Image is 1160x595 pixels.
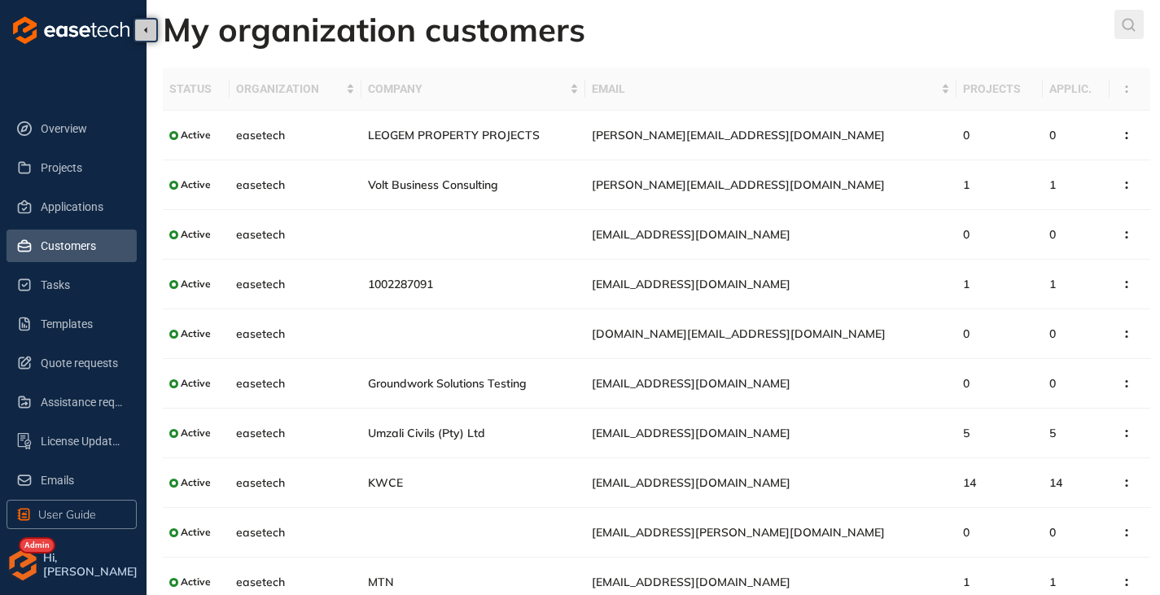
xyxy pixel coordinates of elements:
[181,328,211,339] span: Active
[41,347,124,379] span: Quote requests
[236,80,342,98] span: Organization
[236,475,285,490] span: easetech
[592,326,886,341] span: [DOMAIN_NAME][EMAIL_ADDRESS][DOMAIN_NAME]
[963,575,970,589] span: 1
[592,475,790,490] span: [EMAIL_ADDRESS][DOMAIN_NAME]
[592,575,790,589] span: [EMAIL_ADDRESS][DOMAIN_NAME]
[1049,575,1056,589] span: 1
[592,80,939,98] span: email
[41,230,124,262] span: Customers
[181,229,211,240] span: Active
[1049,376,1056,391] span: 0
[236,128,285,142] span: easetech
[1049,326,1056,341] span: 0
[1049,475,1062,490] span: 14
[181,477,211,488] span: Active
[592,426,790,440] span: [EMAIL_ADDRESS][DOMAIN_NAME]
[1049,227,1056,242] span: 0
[41,269,124,301] span: Tasks
[368,128,540,142] span: LEOGEM PROPERTY PROJECTS
[963,128,970,142] span: 0
[368,376,527,391] span: Groundwork Solutions Testing
[1049,177,1056,192] span: 1
[963,426,970,440] span: 5
[236,525,285,540] span: easetech
[41,425,124,457] span: License Update Requests
[963,376,970,391] span: 0
[1049,426,1056,440] span: 5
[585,68,957,111] th: email
[163,68,230,111] th: status
[592,128,885,142] span: [PERSON_NAME][EMAIL_ADDRESS][DOMAIN_NAME]
[163,10,585,49] h2: My organization customers
[368,426,485,440] span: Umzali Civils (Pty) Ltd
[963,475,976,490] span: 14
[236,177,285,192] span: easetech
[368,177,498,192] span: Volt Business Consulting
[368,475,403,490] span: KWCE
[592,277,790,291] span: [EMAIL_ADDRESS][DOMAIN_NAME]
[41,151,124,184] span: Projects
[181,129,211,141] span: Active
[7,500,137,529] button: User Guide
[236,376,285,391] span: easetech
[38,505,96,523] span: User Guide
[41,190,124,223] span: Applications
[41,308,124,340] span: Templates
[963,177,970,192] span: 1
[592,227,790,242] span: [EMAIL_ADDRESS][DOMAIN_NAME]
[963,326,970,341] span: 0
[592,376,790,391] span: [EMAIL_ADDRESS][DOMAIN_NAME]
[1049,128,1056,142] span: 0
[236,426,285,440] span: easetech
[963,227,970,242] span: 0
[368,277,433,291] span: 1002287091
[181,278,211,290] span: Active
[181,378,211,389] span: Active
[181,527,211,538] span: Active
[236,575,285,589] span: easetech
[956,68,1042,111] th: projects
[236,227,285,242] span: easetech
[181,576,211,588] span: Active
[963,277,970,291] span: 1
[361,68,585,111] th: company
[368,575,394,589] span: MTN
[1049,525,1056,540] span: 0
[41,112,124,145] span: Overview
[236,326,285,341] span: easetech
[592,525,885,540] span: [EMAIL_ADDRESS][PERSON_NAME][DOMAIN_NAME]
[368,80,567,98] span: company
[230,68,361,111] th: Organization
[1043,68,1110,111] th: applic.
[963,525,970,540] span: 0
[592,177,885,192] span: [PERSON_NAME][EMAIL_ADDRESS][DOMAIN_NAME]
[1049,277,1056,291] span: 1
[13,16,129,44] img: logo
[181,179,211,190] span: Active
[43,551,140,579] span: Hi, [PERSON_NAME]
[181,427,211,439] span: Active
[7,549,39,581] img: avatar
[41,386,124,418] span: Assistance requests
[41,464,124,497] span: Emails
[236,277,285,291] span: easetech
